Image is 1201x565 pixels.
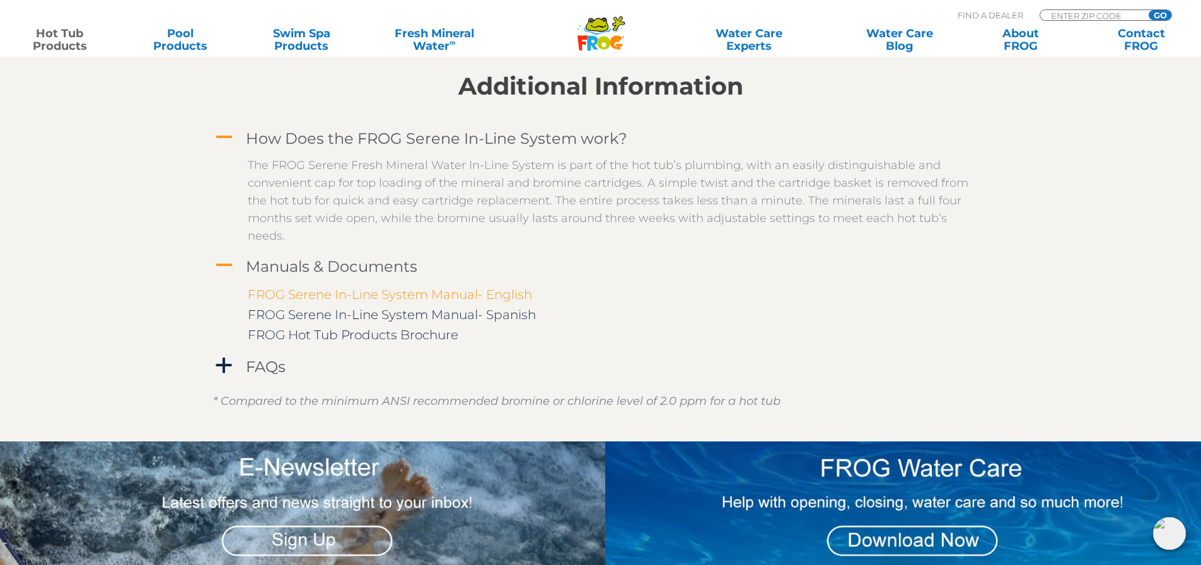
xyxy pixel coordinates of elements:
a: Water CareExperts [673,27,825,52]
a: FROG Serene In-Line System Manual- English [248,287,532,302]
input: Zip Code Form [1050,10,1135,21]
a: PoolProducts [134,27,228,52]
a: FROG Serene In-Line System Manual- Spanish [248,307,536,322]
a: Swim SpaProducts [255,27,349,52]
a: Fresh MineralWater∞ [375,27,493,52]
a: FROG Hot Tub Products Brochure [248,327,458,342]
p: The FROG Serene Fresh Mineral Water In-Line System is part of the hot tub’s plumbing, with an eas... [248,156,973,245]
h4: How Does the FROG Serene In-Line System work? [246,130,627,147]
sup: ∞ [450,37,456,47]
span: A [214,128,233,147]
a: AboutFROG [973,27,1067,52]
a: A How Does the FROG Serene In-Line System work? [213,127,989,150]
img: openIcon [1153,517,1186,550]
em: * Compared to the minimum ANSI recommended bromine or chlorine level of 2.0 ppm for a hot tub [213,394,780,408]
h4: FAQs [246,358,286,375]
input: GO [1149,10,1171,20]
span: a [214,356,233,375]
a: A Manuals & Documents [213,255,989,278]
a: Water CareBlog [852,27,946,52]
a: a FAQs [213,355,989,378]
a: Hot TubProducts [13,27,107,52]
h2: Additional Information [213,73,989,100]
p: Find A Dealer [958,9,1023,21]
span: A [214,256,233,275]
a: ContactFROG [1094,27,1188,52]
h4: Manuals & Documents [246,258,417,275]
